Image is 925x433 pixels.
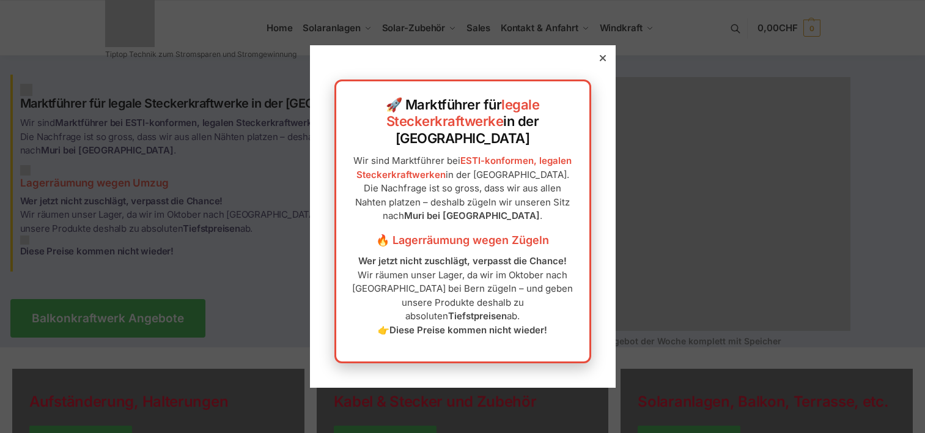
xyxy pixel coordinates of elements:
[404,210,540,221] strong: Muri bei [GEOGRAPHIC_DATA]
[348,232,577,248] h3: 🔥 Lagerräumung wegen Zügeln
[389,324,547,336] strong: Diese Preise kommen nicht wieder!
[348,97,577,147] h2: 🚀 Marktführer für in der [GEOGRAPHIC_DATA]
[358,255,567,267] strong: Wer jetzt nicht zuschlägt, verpasst die Chance!
[356,155,572,180] a: ESTI-konformen, legalen Steckerkraftwerken
[348,154,577,223] p: Wir sind Marktführer bei in der [GEOGRAPHIC_DATA]. Die Nachfrage ist so gross, dass wir aus allen...
[348,254,577,337] p: Wir räumen unser Lager, da wir im Oktober nach [GEOGRAPHIC_DATA] bei Bern zügeln – und geben unse...
[386,97,540,130] a: legale Steckerkraftwerke
[448,310,507,322] strong: Tiefstpreisen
